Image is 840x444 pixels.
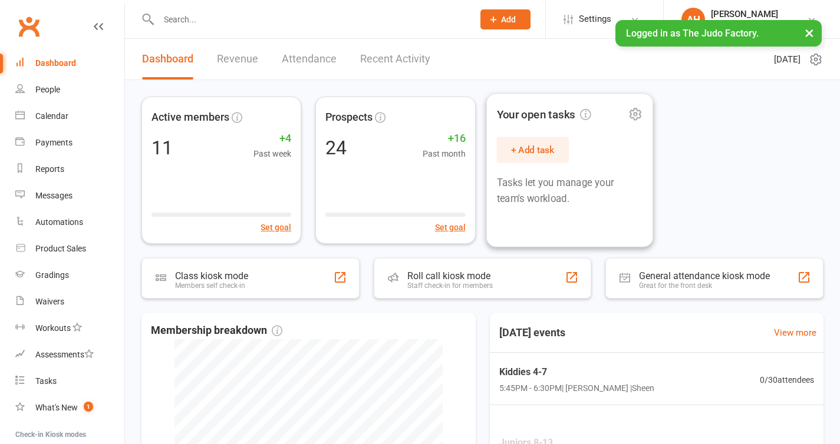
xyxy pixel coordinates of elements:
[639,270,770,281] div: General attendance kiosk mode
[15,130,124,156] a: Payments
[496,137,568,163] button: + Add task
[480,9,531,29] button: Add
[151,138,173,157] div: 11
[490,322,575,343] h3: [DATE] events
[15,77,124,103] a: People
[325,109,373,126] span: Prospects
[35,323,71,333] div: Workouts
[151,109,229,126] span: Active members
[35,403,78,412] div: What's New
[711,9,778,19] div: [PERSON_NAME]
[774,326,816,340] a: View more
[711,19,778,30] div: The Judo Factory
[499,365,654,380] span: Kiddies 4-7
[799,20,820,45] button: ×
[579,6,611,32] span: Settings
[15,103,124,130] a: Calendar
[35,164,64,174] div: Reports
[84,402,93,412] span: 1
[423,130,466,147] span: +16
[15,315,124,342] a: Workouts
[15,209,124,236] a: Automations
[253,147,291,160] span: Past week
[35,297,64,306] div: Waivers
[35,58,76,68] div: Dashboard
[760,373,814,386] span: 0 / 30 attendees
[35,376,57,386] div: Tasks
[15,236,124,262] a: Product Sales
[155,11,465,28] input: Search...
[261,221,291,234] button: Set goal
[774,52,801,67] span: [DATE]
[15,183,124,209] a: Messages
[15,395,124,421] a: What's New1
[15,289,124,315] a: Waivers
[35,191,73,200] div: Messages
[639,281,770,290] div: Great for the front desk
[15,262,124,289] a: Gradings
[175,270,248,281] div: Class kiosk mode
[35,244,86,253] div: Product Sales
[407,281,493,290] div: Staff check-in for members
[35,217,83,227] div: Automations
[496,106,591,124] span: Your open tasks
[35,270,69,280] div: Gradings
[253,130,291,147] span: +4
[15,50,124,77] a: Dashboard
[14,12,44,41] a: Clubworx
[142,39,193,79] a: Dashboard
[15,368,124,395] a: Tasks
[423,147,466,160] span: Past month
[360,39,430,79] a: Recent Activity
[407,270,493,281] div: Roll call kiosk mode
[325,138,347,157] div: 24
[501,15,516,24] span: Add
[217,39,258,79] a: Revenue
[35,85,60,94] div: People
[35,350,94,359] div: Assessments
[35,111,68,121] div: Calendar
[496,175,643,207] p: Tasks let you manage your team's workload.
[681,8,705,31] div: AH
[151,322,282,339] span: Membership breakdown
[35,138,73,147] div: Payments
[15,156,124,183] a: Reports
[15,342,124,368] a: Assessments
[626,28,759,39] span: Logged in as The Judo Factory.
[282,39,337,79] a: Attendance
[175,281,248,290] div: Members self check-in
[499,382,654,395] span: 5:45PM - 6:30PM | [PERSON_NAME] | Sheen
[435,221,466,234] button: Set goal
